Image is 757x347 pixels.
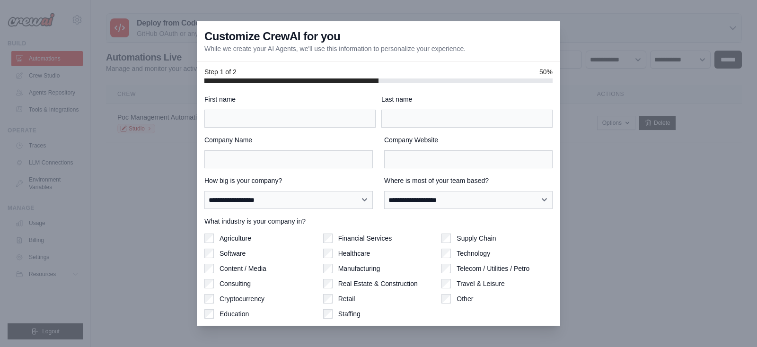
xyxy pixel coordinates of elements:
label: Travel & Leisure [457,279,504,288]
label: Technology [457,249,490,258]
label: Financial Services [338,234,392,243]
label: Other [457,294,473,304]
label: Last name [381,95,553,104]
span: 50% [539,67,553,77]
label: Software [220,249,246,258]
label: First name [204,95,376,104]
label: Consulting [220,279,251,288]
label: Education [220,309,249,319]
span: Step 1 of 2 [204,67,237,77]
label: What industry is your company in? [204,217,553,226]
iframe: Chat Widget [710,302,757,347]
label: Company Name [204,135,373,145]
p: While we create your AI Agents, we'll use this information to personalize your experience. [204,44,466,53]
label: Retail [338,294,355,304]
label: Where is most of your team based? [384,176,553,185]
label: Content / Media [220,264,266,273]
label: How big is your company? [204,176,373,185]
label: Supply Chain [457,234,496,243]
label: Healthcare [338,249,370,258]
label: Staffing [338,309,361,319]
label: Manufacturing [338,264,380,273]
label: Company Website [384,135,553,145]
div: Widget de chat [710,302,757,347]
h3: Customize CrewAI for you [204,29,340,44]
label: Telecom / Utilities / Petro [457,264,529,273]
label: Cryptocurrency [220,294,264,304]
label: Agriculture [220,234,251,243]
label: Real Estate & Construction [338,279,418,288]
